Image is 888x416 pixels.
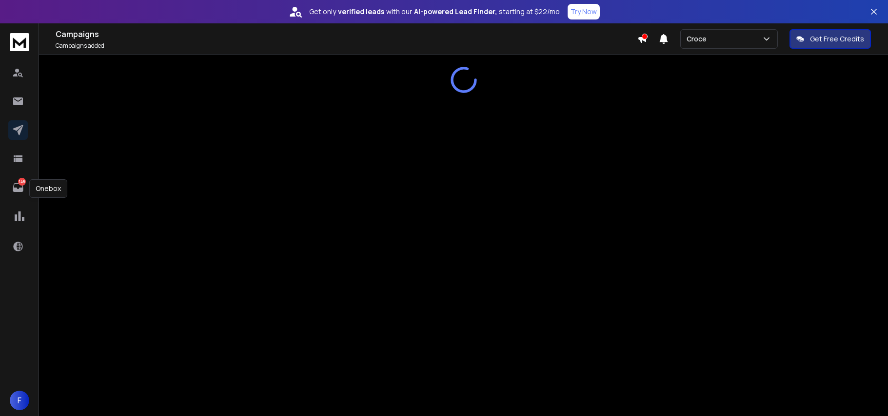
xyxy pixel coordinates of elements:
button: Get Free Credits [789,29,871,49]
h1: Campaigns [56,28,637,40]
strong: AI-powered Lead Finder, [414,7,497,17]
img: logo [10,33,29,51]
div: Onebox [29,179,67,198]
p: Get only with our starting at $22/mo [309,7,560,17]
p: Croce [687,34,710,44]
button: F [10,391,29,410]
p: Try Now [571,7,597,17]
strong: verified leads [338,7,384,17]
button: Try Now [568,4,600,19]
p: Get Free Credits [810,34,864,44]
a: 148 [8,178,28,197]
p: Campaigns added [56,42,637,50]
p: 148 [18,178,26,186]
